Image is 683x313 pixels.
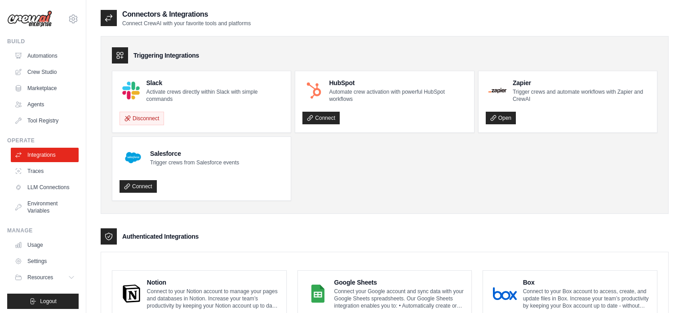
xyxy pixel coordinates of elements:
p: Automate crew activation with powerful HubSpot workflows [329,88,466,103]
h3: Triggering Integrations [133,51,199,60]
button: Resources [11,270,79,285]
a: Agents [11,97,79,112]
h4: Slack [146,78,284,87]
a: Open [486,112,516,124]
a: Settings [11,254,79,268]
span: Logout [40,298,57,305]
p: Connect your Google account and sync data with your Google Sheets spreadsheets. Our Google Sheets... [334,288,465,309]
p: Trigger crews from Salesforce events [150,159,239,166]
p: Activate crews directly within Slack with simple commands [146,88,284,103]
p: Trigger crews and automate workflows with Zapier and CrewAI [513,88,650,103]
div: Manage [7,227,79,234]
a: Environment Variables [11,196,79,218]
h4: Notion [147,278,279,287]
a: Integrations [11,148,79,162]
div: Operate [7,137,79,144]
p: Connect to your Notion account to manage your pages and databases in Notion. Increase your team’s... [147,288,279,309]
a: Tool Registry [11,113,79,128]
img: Salesforce Logo [122,147,144,168]
img: Slack Logo [122,82,140,99]
img: Zapier Logo [488,88,506,93]
img: Box Logo [493,285,516,303]
button: Logout [7,294,79,309]
h4: Zapier [513,78,650,87]
a: Traces [11,164,79,178]
p: Connect to your Box account to access, create, and update files in Box. Increase your team’s prod... [523,288,650,309]
a: Usage [11,238,79,252]
span: Resources [27,274,53,281]
img: Notion Logo [122,285,141,303]
a: LLM Connections [11,180,79,195]
h4: Salesforce [150,149,239,158]
a: Crew Studio [11,65,79,79]
h4: Box [523,278,650,287]
a: Connect [120,180,157,193]
h3: Authenticated Integrations [122,232,199,241]
a: Marketplace [11,81,79,95]
img: HubSpot Logo [305,82,323,99]
a: Automations [11,49,79,63]
p: Connect CrewAI with your favorite tools and platforms [122,20,251,27]
h2: Connectors & Integrations [122,9,251,20]
h4: Google Sheets [334,278,465,287]
img: Google Sheets Logo [308,285,328,303]
a: Connect [302,112,340,124]
button: Disconnect [120,112,164,125]
div: Build [7,38,79,45]
h4: HubSpot [329,78,466,87]
img: Logo [7,10,52,27]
